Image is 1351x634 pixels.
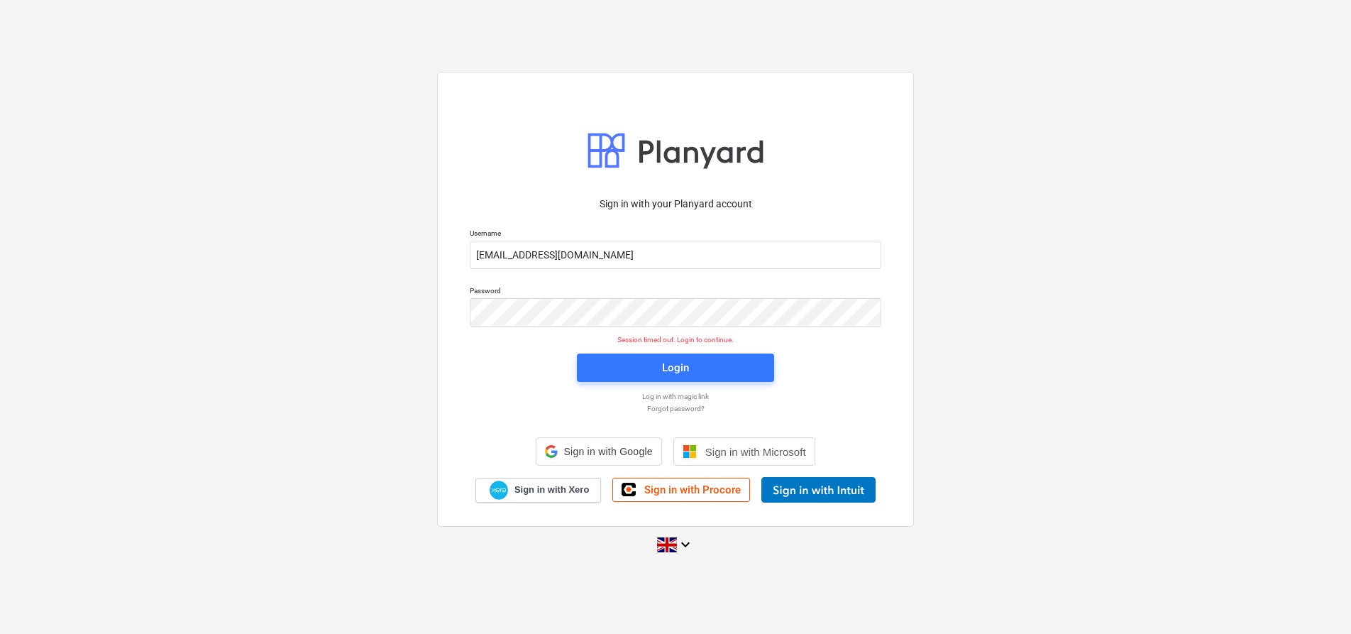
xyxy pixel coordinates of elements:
img: Xero logo [490,481,508,500]
button: Login [577,354,774,382]
span: Sign in with Google [563,446,652,457]
a: Log in with magic link [463,392,888,401]
div: Sign in with Google [536,437,661,466]
span: Sign in with Microsoft [705,446,806,458]
a: Sign in with Xero [475,478,602,503]
div: Login [662,359,689,377]
i: keyboard_arrow_down [677,536,694,553]
p: Session timed out. Login to continue. [461,335,890,344]
span: Sign in with Procore [644,483,741,496]
p: Sign in with your Planyard account [470,197,881,212]
img: Microsoft logo [683,444,697,459]
span: Sign in with Xero [514,483,589,496]
a: Sign in with Procore [612,478,750,502]
p: Password [470,286,881,298]
p: Username [470,229,881,241]
a: Forgot password? [463,404,888,413]
input: Username [470,241,881,269]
